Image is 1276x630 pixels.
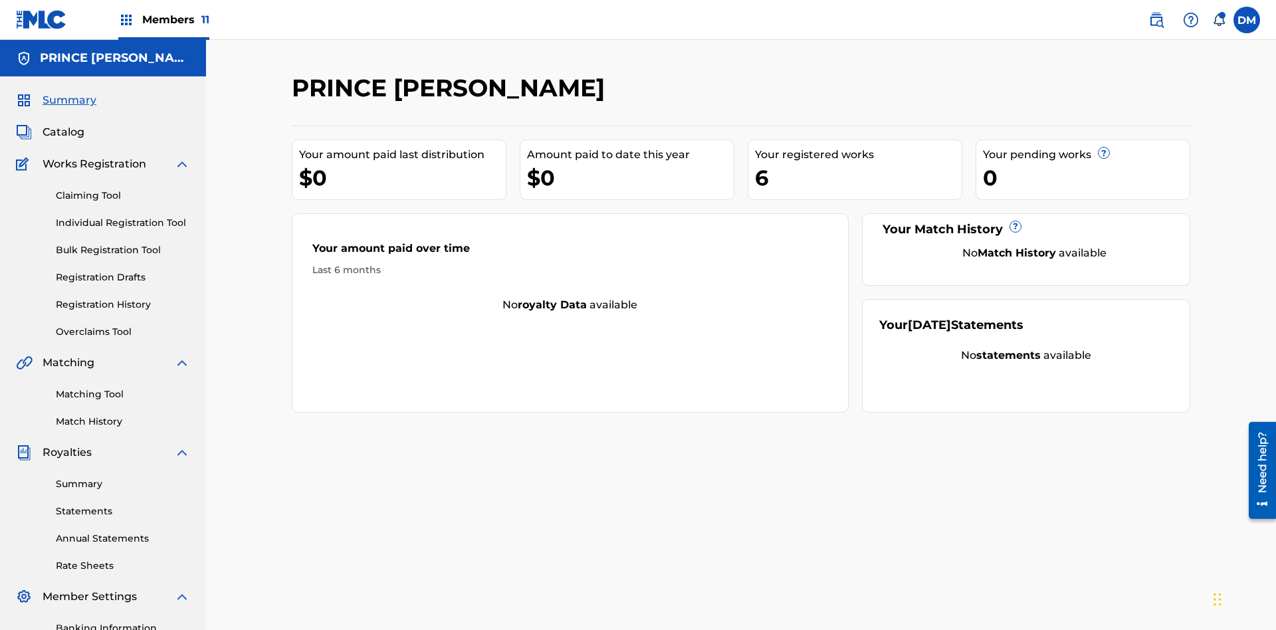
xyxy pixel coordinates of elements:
[518,298,587,311] strong: royalty data
[896,245,1174,261] div: No available
[56,216,190,230] a: Individual Registration Tool
[16,92,32,108] img: Summary
[1148,12,1164,28] img: search
[40,51,190,66] h5: PRINCE MCTESTERSON
[43,355,94,371] span: Matching
[16,10,67,29] img: MLC Logo
[16,589,32,605] img: Member Settings
[983,163,1190,193] div: 0
[299,147,506,163] div: Your amount paid last distribution
[1183,12,1199,28] img: help
[292,297,848,313] div: No available
[43,445,92,461] span: Royalties
[174,589,190,605] img: expand
[879,316,1023,334] div: Your Statements
[16,355,33,371] img: Matching
[174,445,190,461] img: expand
[755,147,962,163] div: Your registered works
[1210,566,1276,630] iframe: Chat Widget
[1212,13,1225,27] div: Notifications
[16,92,96,108] a: SummarySummary
[142,12,209,27] span: Members
[312,263,828,277] div: Last 6 months
[43,92,96,108] span: Summary
[1099,148,1109,158] span: ?
[1010,221,1021,232] span: ?
[43,156,146,172] span: Works Registration
[56,559,190,573] a: Rate Sheets
[978,247,1056,259] strong: Match History
[1233,7,1260,33] div: User Menu
[879,348,1174,364] div: No available
[56,532,190,546] a: Annual Statements
[56,477,190,491] a: Summary
[983,147,1190,163] div: Your pending works
[43,124,84,140] span: Catalog
[56,325,190,339] a: Overclaims Tool
[56,298,190,312] a: Registration History
[118,12,134,28] img: Top Rightsholders
[201,13,209,26] span: 11
[56,387,190,401] a: Matching Tool
[56,189,190,203] a: Claiming Tool
[1214,579,1222,619] div: Drag
[755,163,962,193] div: 6
[56,243,190,257] a: Bulk Registration Tool
[56,270,190,284] a: Registration Drafts
[1178,7,1204,33] div: Help
[1239,417,1276,526] iframe: Resource Center
[299,163,506,193] div: $0
[1143,7,1170,33] a: Public Search
[16,51,32,66] img: Accounts
[879,221,1174,239] div: Your Match History
[16,124,84,140] a: CatalogCatalog
[43,589,137,605] span: Member Settings
[527,147,734,163] div: Amount paid to date this year
[56,504,190,518] a: Statements
[312,241,828,263] div: Your amount paid over time
[174,355,190,371] img: expand
[16,124,32,140] img: Catalog
[527,163,734,193] div: $0
[16,156,33,172] img: Works Registration
[56,415,190,429] a: Match History
[16,445,32,461] img: Royalties
[976,349,1041,362] strong: statements
[174,156,190,172] img: expand
[908,318,951,332] span: [DATE]
[292,73,611,103] h2: PRINCE [PERSON_NAME]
